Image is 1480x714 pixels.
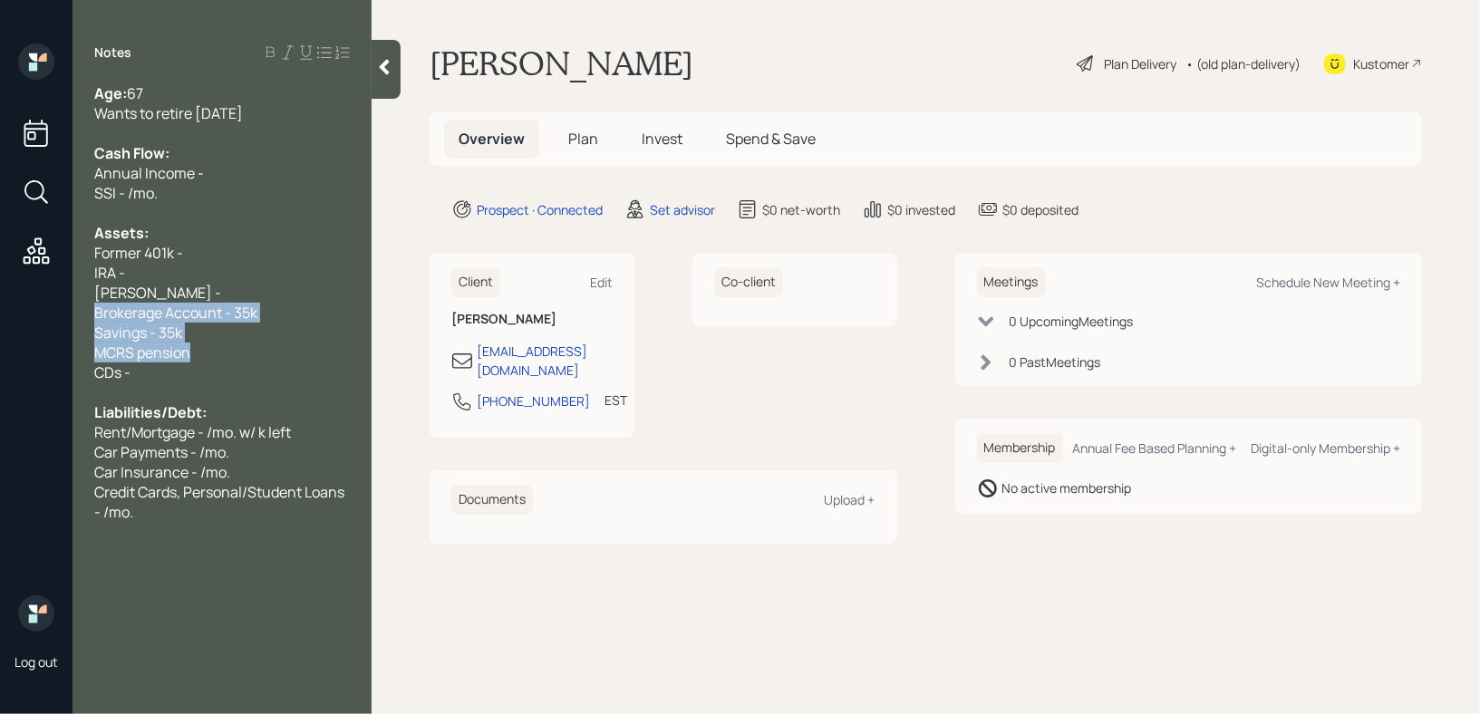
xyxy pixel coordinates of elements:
h6: Co-client [714,267,783,297]
div: Edit [590,274,613,291]
span: CDs - [94,362,131,382]
div: Digital-only Membership + [1251,439,1400,457]
span: Brokerage Account - 35k [94,303,257,323]
span: Invest [642,129,682,149]
div: $0 net-worth [762,200,840,219]
div: • (old plan-delivery) [1185,54,1301,73]
span: Car Insurance - /mo. [94,462,230,482]
span: IRA - [94,263,125,283]
span: Overview [459,129,525,149]
span: 67 [127,83,143,103]
span: Savings - 35k [94,323,182,343]
div: Upload + [825,491,875,508]
span: Liabilities/Debt: [94,402,207,422]
div: Set advisor [650,200,715,219]
span: Plan [568,129,598,149]
div: 0 Upcoming Meeting s [1010,312,1134,331]
label: Notes [94,43,131,62]
span: Credit Cards, Personal/Student Loans - /mo. [94,482,347,522]
span: MCRS pension [94,343,190,362]
span: Annual Income - [94,163,204,183]
span: [PERSON_NAME] - [94,283,221,303]
div: Schedule New Meeting + [1256,274,1400,291]
span: Cash Flow: [94,143,169,163]
span: Former 401k - [94,243,183,263]
div: [EMAIL_ADDRESS][DOMAIN_NAME] [477,342,613,380]
div: $0 invested [887,200,955,219]
h6: Membership [977,433,1063,463]
div: Prospect · Connected [477,200,603,219]
span: Wants to retire [DATE] [94,103,243,123]
div: $0 deposited [1002,200,1079,219]
span: SSI - /mo. [94,183,158,203]
h6: Meetings [977,267,1046,297]
h6: Documents [451,485,533,515]
div: 0 Past Meeting s [1010,352,1101,371]
div: No active membership [1002,478,1132,497]
div: [PHONE_NUMBER] [477,391,590,410]
span: Spend & Save [726,129,816,149]
div: EST [605,391,627,410]
img: retirable_logo.png [18,595,54,632]
h1: [PERSON_NAME] [430,43,693,83]
span: Assets: [94,223,149,243]
span: Age: [94,83,127,103]
span: Car Payments - /mo. [94,442,229,462]
div: Annual Fee Based Planning + [1072,439,1236,457]
h6: Client [451,267,500,297]
div: Plan Delivery [1104,54,1176,73]
h6: [PERSON_NAME] [451,312,613,327]
span: Rent/Mortgage - /mo. w/ k left [94,422,291,442]
div: Kustomer [1353,54,1409,73]
div: Log out [15,653,58,671]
